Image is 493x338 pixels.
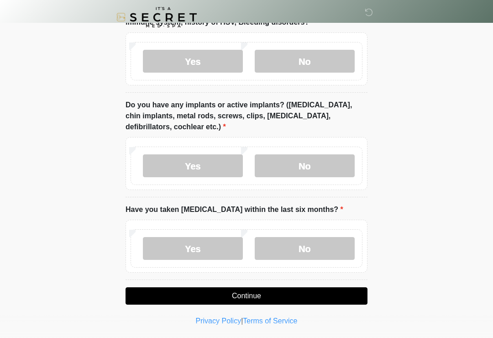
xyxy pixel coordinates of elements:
[255,237,355,260] label: No
[241,317,243,325] a: |
[126,100,367,132] label: Do you have any implants or active implants? ([MEDICAL_DATA], chin implants, metal rods, screws, ...
[143,237,243,260] label: Yes
[143,50,243,73] label: Yes
[255,154,355,177] label: No
[255,50,355,73] label: No
[196,317,241,325] a: Privacy Policy
[126,287,367,305] button: Continue
[126,204,343,215] label: Have you taken [MEDICAL_DATA] within the last six months?
[243,317,297,325] a: Terms of Service
[143,154,243,177] label: Yes
[116,7,197,27] img: It's A Secret Med Spa Logo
